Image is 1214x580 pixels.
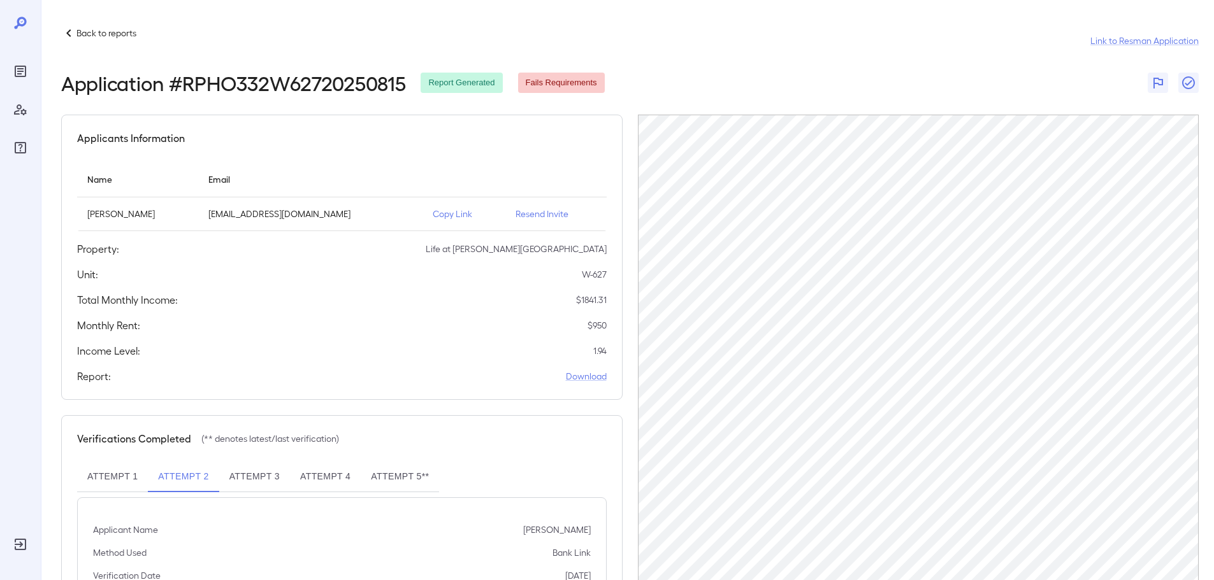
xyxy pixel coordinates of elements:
[10,61,31,81] div: Reports
[290,462,361,492] button: Attempt 4
[77,431,191,446] h5: Verifications Completed
[516,208,596,220] p: Resend Invite
[566,370,607,383] a: Download
[518,77,605,89] span: Fails Requirements
[77,343,140,358] h5: Income Level:
[77,161,198,197] th: Name
[77,292,178,308] h5: Total Monthly Income:
[588,319,607,332] p: $ 950
[77,369,111,384] h5: Report:
[433,208,495,220] p: Copy Link
[426,243,607,255] p: Life at [PERSON_NAME][GEOGRAPHIC_DATA]
[77,318,140,333] h5: Monthly Rent:
[10,99,31,120] div: Manage Users
[77,462,148,492] button: Attempt 1
[421,77,502,89] span: Report Generated
[361,462,439,492] button: Attempt 5**
[77,267,98,282] h5: Unit:
[87,208,188,220] p: [PERSON_NAME]
[219,462,290,492] button: Attempt 3
[198,161,423,197] th: Email
[201,432,339,445] p: (** denotes latest/last verification)
[1178,73,1199,93] button: Close Report
[77,241,119,257] h5: Property:
[1090,34,1199,47] a: Link to Resman Application
[76,27,136,39] p: Back to reports
[553,546,591,559] p: Bank Link
[10,138,31,158] div: FAQ
[148,462,219,492] button: Attempt 2
[93,546,147,559] p: Method Used
[582,268,607,281] p: W-627
[593,344,607,357] p: 1.94
[576,294,607,306] p: $ 1841.31
[77,131,185,146] h5: Applicants Information
[1148,73,1168,93] button: Flag Report
[93,523,158,536] p: Applicant Name
[10,534,31,555] div: Log Out
[61,71,405,94] h2: Application # RPHO332W62720250815
[523,523,591,536] p: [PERSON_NAME]
[77,161,607,231] table: simple table
[208,208,412,220] p: [EMAIL_ADDRESS][DOMAIN_NAME]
